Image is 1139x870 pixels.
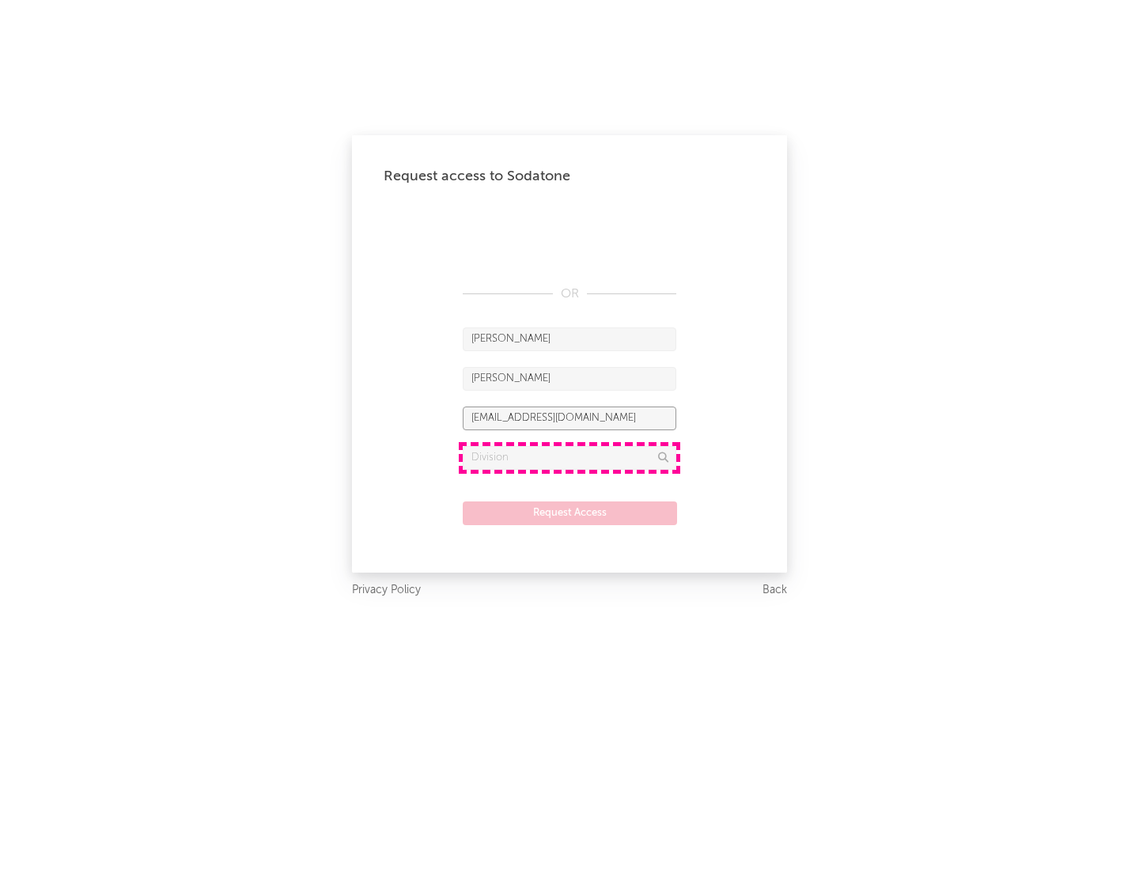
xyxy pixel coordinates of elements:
[463,327,676,351] input: First Name
[352,581,421,600] a: Privacy Policy
[463,446,676,470] input: Division
[463,367,676,391] input: Last Name
[463,285,676,304] div: OR
[762,581,787,600] a: Back
[463,501,677,525] button: Request Access
[463,407,676,430] input: Email
[384,167,755,186] div: Request access to Sodatone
